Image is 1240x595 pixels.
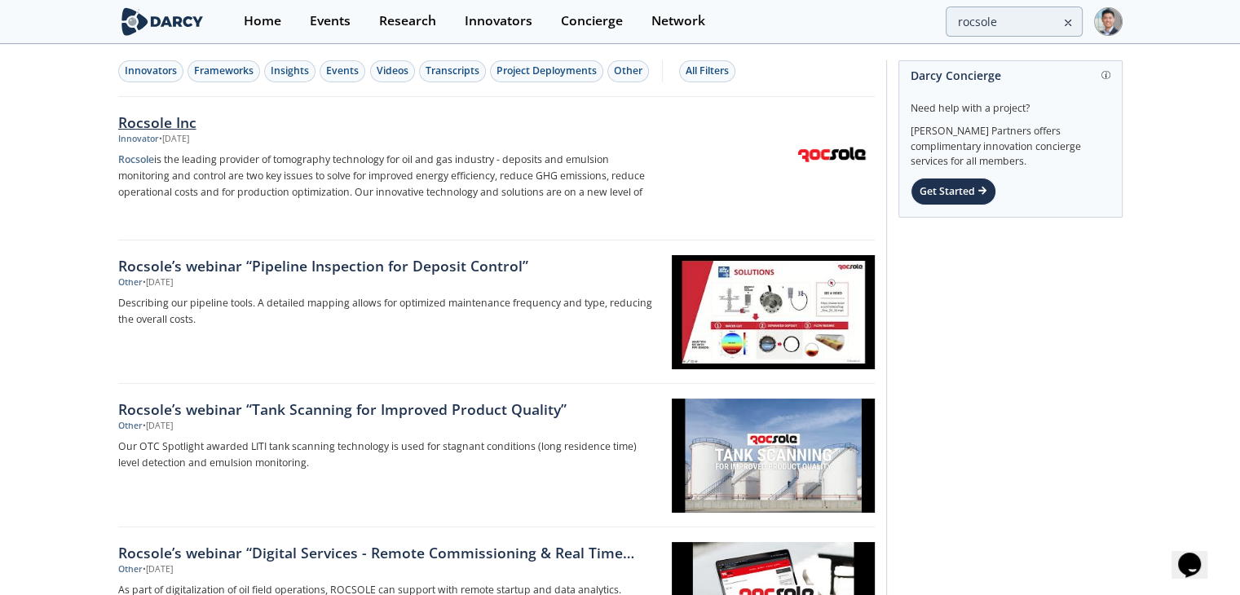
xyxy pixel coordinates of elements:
div: Other [614,64,642,78]
button: Transcripts [419,60,486,82]
div: Other [118,420,143,433]
div: • [DATE] [159,133,189,146]
img: logo-wide.svg [118,7,207,36]
strong: Rocsole [118,152,154,166]
img: Rocsole Inc [792,114,872,194]
div: Concierge [561,15,623,28]
div: Research [379,15,436,28]
p: Our OTC Spotlight awarded LITI tank scanning technology is used for stagnant conditions (long res... [118,439,658,471]
div: Rocsole Inc [118,112,658,133]
div: Videos [377,64,408,78]
div: Home [244,15,281,28]
div: Network [651,15,705,28]
div: • [DATE] [143,420,173,433]
p: is the leading provider of tomography technology for oil and gas industry - deposits and emulsion... [118,152,658,201]
button: Events [320,60,365,82]
button: All Filters [679,60,735,82]
div: All Filters [686,64,729,78]
div: [PERSON_NAME] Partners offers complimentary innovation concierge services for all members. [911,116,1110,170]
button: Other [607,60,649,82]
div: Frameworks [194,64,254,78]
button: Frameworks [188,60,260,82]
div: Project Deployments [496,64,597,78]
div: Darcy Concierge [911,61,1110,90]
div: Other [118,563,143,576]
button: Videos [370,60,415,82]
div: • [DATE] [143,276,173,289]
button: Insights [264,60,316,82]
div: • [DATE] [143,563,173,576]
div: Other [118,276,143,289]
div: Need help with a project? [911,90,1110,116]
a: Rocsole’s webinar “Tank Scanning for Improved Product Quality” Other •[DATE] Our OTC Spotlight aw... [118,384,875,527]
div: Transcripts [426,64,479,78]
button: Innovators [118,60,183,82]
div: Innovators [125,64,177,78]
iframe: chat widget [1172,530,1224,579]
div: Rocsole’s webinar “Tank Scanning for Improved Product Quality” [118,399,658,420]
a: Rocsole Inc Innovator •[DATE] Rocsoleis the leading provider of tomography technology for oil and... [118,97,875,240]
a: Rocsole’s webinar “Pipeline Inspection for Deposit Control” Other •[DATE] Describing our pipeline... [118,240,875,384]
div: Rocsole’s webinar “Digital Services - Remote Commissioning & Real Time Monitoring" [118,542,658,563]
button: Project Deployments [490,60,603,82]
img: Profile [1094,7,1123,36]
div: Events [310,15,351,28]
img: information.svg [1101,71,1110,80]
p: Describing our pipeline tools. A detailed mapping allows for optimized maintenance frequency and ... [118,295,658,328]
input: Advanced Search [946,7,1083,37]
div: Get Started [911,178,996,205]
div: Rocsole’s webinar “Pipeline Inspection for Deposit Control” [118,255,658,276]
div: Events [326,64,359,78]
div: Insights [271,64,309,78]
div: Innovators [465,15,532,28]
div: Innovator [118,133,159,146]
